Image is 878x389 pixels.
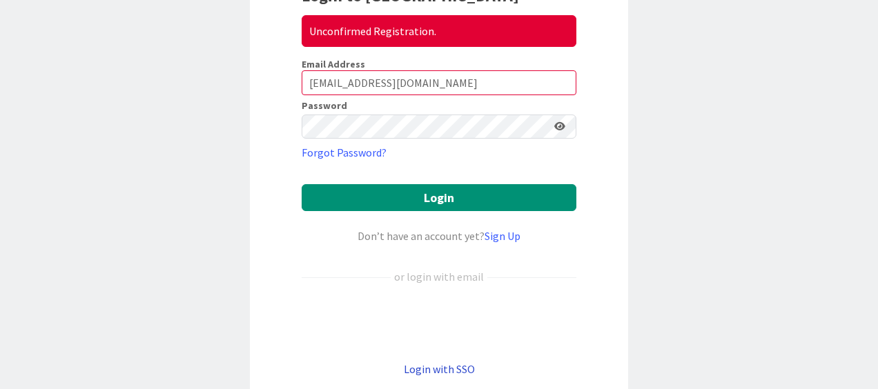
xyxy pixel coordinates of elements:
button: Login [302,184,576,211]
iframe: Sign in with Google Button [295,308,583,338]
div: Don’t have an account yet? [302,228,576,244]
a: Forgot Password? [302,144,387,161]
label: Email Address [302,58,365,70]
div: Unconfirmed Registration. [302,15,576,47]
a: Sign Up [485,229,520,243]
a: Login with SSO [404,362,475,376]
div: or login with email [391,268,487,285]
label: Password [302,101,347,110]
